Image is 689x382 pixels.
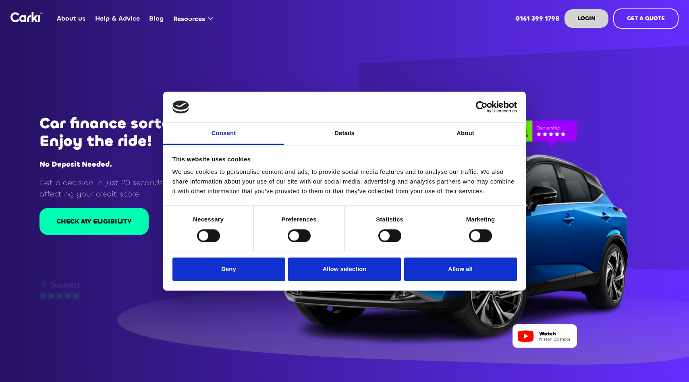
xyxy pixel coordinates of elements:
[627,15,665,22] strong: GET A QUOTE
[168,3,221,34] div: Resources
[172,258,285,281] button: Deny
[90,3,144,34] a: Help & Advice
[163,123,284,145] a: Consent
[172,167,517,196] div: We use cookies to personalise content and ads, to provide social media features and to analyse ou...
[466,216,495,223] strong: Marketing
[39,115,220,150] h1: Car finance sorted. Enjoy the ride!
[173,15,205,23] div: Resources
[56,217,132,226] div: CHECK MY ELIGIBILITY
[193,216,224,223] strong: Necessary
[39,159,112,169] strong: No Deposit Needed.
[145,3,168,34] a: Blog
[564,9,608,28] a: LOGIN
[52,3,90,34] a: About us
[10,12,43,22] a: home
[39,279,80,289] img: trustpilot
[172,100,189,113] img: logo
[446,101,517,113] a: Usercentrics Cookiebot - opens in a new window
[288,258,401,281] button: Allow selection
[39,292,80,300] img: stars
[282,216,317,223] strong: Preferences
[284,123,405,145] a: Details
[613,8,679,29] a: GET A QUOTE
[39,177,220,199] p: Get a decision in just 20 seconds* without affecting your credit score
[405,123,526,145] a: About
[404,258,517,281] button: Allow all
[39,208,149,235] a: CHECK MY ELIGIBILITY
[577,15,596,22] strong: LOGIN
[511,3,564,34] a: 0161 399 1798
[515,14,560,23] strong: 0161 399 1798
[10,12,43,22] img: Logo
[376,216,403,223] strong: Statistics
[172,154,517,164] div: This website uses cookies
